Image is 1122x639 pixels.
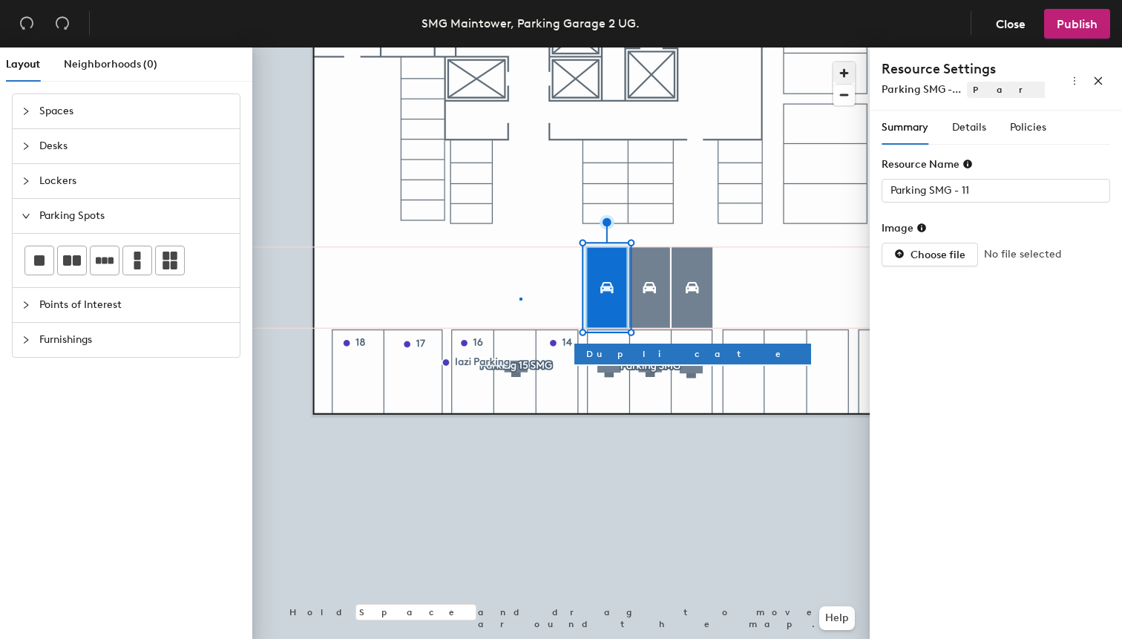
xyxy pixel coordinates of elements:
button: Duplicate [574,344,811,364]
span: Policies [1010,121,1046,134]
span: close [1093,76,1103,86]
span: collapsed [22,107,30,116]
input: Unknown Parking Spots [882,179,1110,203]
span: collapsed [22,142,30,151]
h4: Resource Settings [882,59,1045,79]
button: Close [983,9,1038,39]
span: Parking Spots [39,199,231,233]
span: Desks [39,129,231,163]
div: Image [882,222,927,235]
span: Spaces [39,94,231,128]
span: Publish [1057,17,1098,31]
button: Publish [1044,9,1110,39]
span: Layout [6,58,40,71]
span: Summary [882,121,928,134]
span: Lockers [39,164,231,198]
span: No file selected [984,246,1061,263]
span: expanded [22,212,30,220]
span: Duplicate [586,347,799,361]
span: Details [952,121,986,134]
span: Points of Interest [39,288,231,322]
span: more [1069,76,1080,86]
span: Close [996,17,1026,31]
span: Choose file [911,249,965,261]
span: collapsed [22,335,30,344]
span: collapsed [22,301,30,309]
span: Furnishings [39,323,231,357]
button: Redo (⌘ + ⇧ + Z) [47,9,77,39]
span: undo [19,16,34,30]
span: collapsed [22,177,30,186]
span: Neighborhoods (0) [64,58,157,71]
button: Undo (⌘ + Z) [12,9,42,39]
div: Resource Name [882,158,973,171]
button: Help [819,606,855,630]
span: Parking SMG -... [882,83,961,96]
button: Choose file [882,243,978,266]
div: SMG Maintower, Parking Garage 2 UG. [421,14,640,33]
